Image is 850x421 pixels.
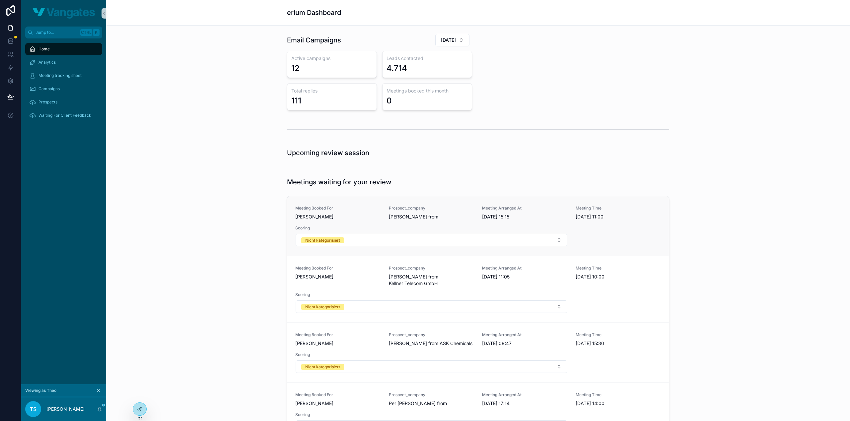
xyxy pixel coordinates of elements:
[389,392,474,397] span: Prospect_company
[287,196,669,256] a: Meeting Booked For[PERSON_NAME]Prospect_company[PERSON_NAME] fromMeeting Arranged At[DATE] 15:15M...
[38,73,82,78] span: Meeting tracking sheet
[389,340,474,347] span: [PERSON_NAME] from ASK Chemicals
[46,406,85,412] p: [PERSON_NAME]
[295,273,381,280] span: [PERSON_NAME]
[287,177,391,187] h1: Meetings waiting for your review
[296,234,567,246] button: Select Button
[287,323,669,383] a: Meeting Booked For[PERSON_NAME]Prospect_company[PERSON_NAME] from ASK ChemicalsMeeting Arranged A...
[35,30,78,35] span: Jump to...
[25,109,102,121] a: Waiting For Client Feedback
[389,400,474,407] span: Per [PERSON_NAME] from
[482,392,568,397] span: Meeting Arranged At
[30,405,36,413] span: TS
[387,95,392,106] div: 0
[482,273,568,280] span: [DATE] 11:05
[295,206,381,211] span: Meeting Booked For
[291,88,373,94] h3: Total replies
[576,392,661,397] span: Meeting Time
[25,83,102,95] a: Campaigns
[389,273,474,287] span: [PERSON_NAME] from Kellner Telecom GmbH
[295,352,568,357] span: Scoring
[38,46,50,52] span: Home
[25,388,56,393] span: Viewing as Theo
[576,206,661,211] span: Meeting Time
[38,99,57,105] span: Prospects
[482,340,568,347] span: [DATE] 08:47
[387,88,468,94] h3: Meetings booked this month
[482,332,568,337] span: Meeting Arranged At
[295,332,381,337] span: Meeting Booked For
[287,148,369,157] h1: Upcoming review session
[287,35,341,45] h1: Email Campaigns
[435,34,469,46] button: Select Button
[25,70,102,82] a: Meeting tracking sheet
[291,95,301,106] div: 111
[305,237,340,243] div: Nicht kategorisiert
[38,113,91,118] span: Waiting For Client Feedback
[25,43,102,55] a: Home
[441,37,456,43] span: [DATE]
[576,266,661,271] span: Meeting Time
[295,213,381,220] span: [PERSON_NAME]
[576,273,661,280] span: [DATE] 10:00
[389,213,474,220] span: [PERSON_NAME] from
[25,96,102,108] a: Prospects
[482,400,568,407] span: [DATE] 17:14
[482,206,568,211] span: Meeting Arranged At
[576,340,661,347] span: [DATE] 15:30
[295,225,568,231] span: Scoring
[80,29,92,36] span: Ctrl
[296,300,567,313] button: Select Button
[295,292,568,297] span: Scoring
[482,213,568,220] span: [DATE] 15:15
[576,332,661,337] span: Meeting Time
[482,266,568,271] span: Meeting Arranged At
[295,400,381,407] span: [PERSON_NAME]
[21,38,106,130] div: scrollable content
[38,86,60,91] span: Campaigns
[389,266,474,271] span: Prospect_company
[287,256,669,323] a: Meeting Booked For[PERSON_NAME]Prospect_company[PERSON_NAME] from Kellner Telecom GmbHMeeting Arr...
[33,8,95,19] img: App logo
[295,340,381,347] span: [PERSON_NAME]
[291,63,300,74] div: 12
[291,55,373,62] h3: Active campaigns
[389,206,474,211] span: Prospect_company
[287,8,341,17] h1: erium Dashboard
[295,392,381,397] span: Meeting Booked For
[387,55,468,62] h3: Leads contacted
[25,27,102,38] button: Jump to...CtrlK
[295,412,568,417] span: Scoring
[296,360,567,373] button: Select Button
[94,30,99,35] span: K
[576,400,661,407] span: [DATE] 14:00
[389,332,474,337] span: Prospect_company
[25,56,102,68] a: Analytics
[305,304,340,310] div: Nicht kategorisiert
[387,63,407,74] div: 4.714
[295,266,381,271] span: Meeting Booked For
[576,213,661,220] span: [DATE] 11:00
[305,364,340,370] div: Nicht kategorisiert
[38,60,56,65] span: Analytics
